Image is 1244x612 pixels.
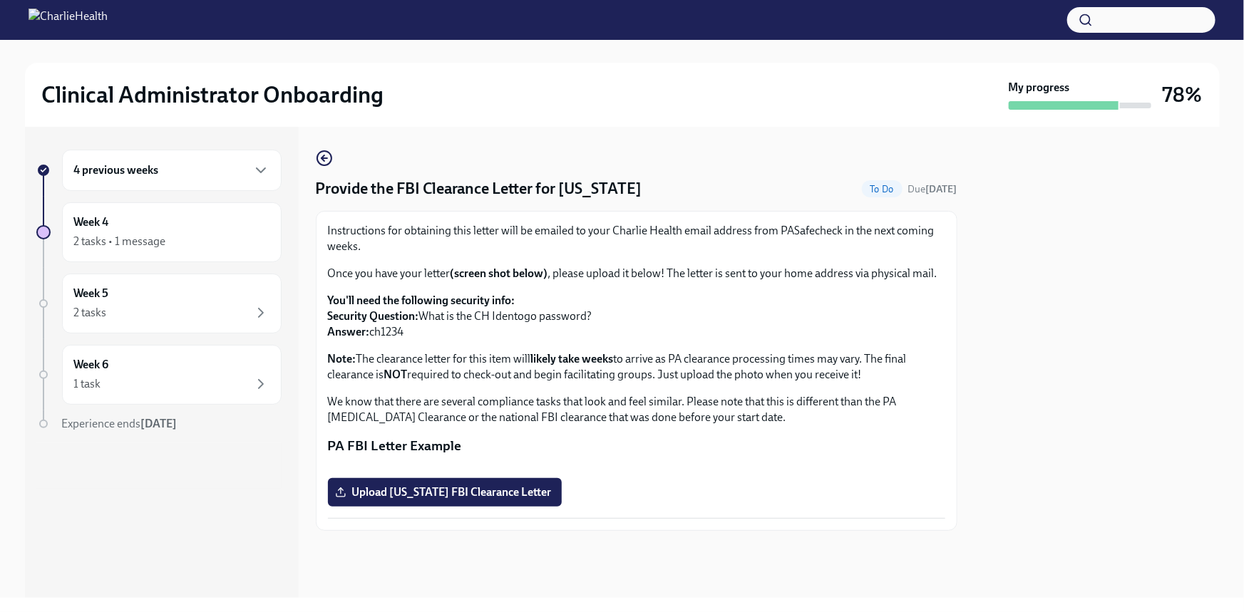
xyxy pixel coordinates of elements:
[328,266,945,281] p: Once you have your letter , please upload it below! The letter is sent to your home address via p...
[74,162,159,178] h6: 4 previous weeks
[328,351,945,383] p: The clearance letter for this item will to arrive as PA clearance processing times may vary. The ...
[328,293,945,340] p: What is the CH Identogo password? ch1234
[74,305,107,321] div: 2 tasks
[1009,80,1070,95] strong: My progress
[338,485,552,499] span: Upload [US_STATE] FBI Clearance Letter
[328,394,945,425] p: We know that there are several compliance tasks that look and feel similar. Please note that this...
[328,294,515,307] strong: You'll need the following security info:
[36,274,282,333] a: Week 52 tasks
[451,266,548,280] strong: (screen shot below)
[328,223,945,254] p: Instructions for obtaining this letter will be emailed to your Charlie Health email address from ...
[328,309,419,323] strong: Security Question:
[74,234,166,249] div: 2 tasks • 1 message
[74,376,101,392] div: 1 task
[328,478,562,507] label: Upload [US_STATE] FBI Clearance Letter
[29,9,108,31] img: CharlieHealth
[862,184,903,195] span: To Do
[384,368,408,381] strong: NOT
[74,357,109,373] h6: Week 6
[316,178,642,199] h4: Provide the FBI Clearance Letter for [US_STATE]
[74,214,109,230] h6: Week 4
[908,182,957,196] span: October 1st, 2025 09:00
[908,183,957,195] span: Due
[74,286,109,301] h6: Week 5
[36,345,282,405] a: Week 61 task
[141,417,178,430] strong: [DATE]
[531,352,614,365] strong: likely take weeks
[328,437,945,455] p: PA FBI Letter Example
[62,150,282,191] div: 4 previous weeks
[62,417,178,430] span: Experience ends
[1163,82,1203,108] h3: 78%
[328,325,370,338] strong: Answer:
[36,202,282,262] a: Week 42 tasks • 1 message
[328,352,356,365] strong: Note:
[42,81,384,109] h2: Clinical Administrator Onboarding
[926,183,957,195] strong: [DATE]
